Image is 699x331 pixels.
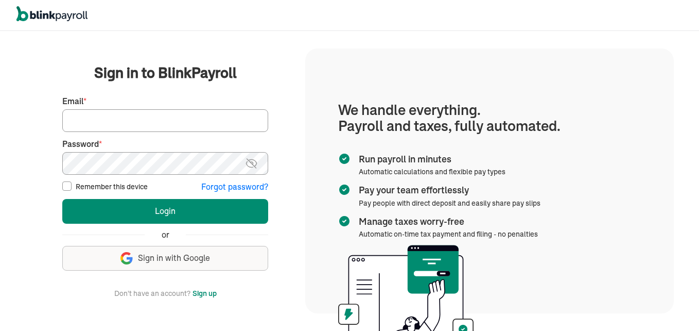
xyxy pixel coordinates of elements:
span: Sign in with Google [138,252,210,264]
button: Forgot password? [201,181,268,193]
img: checkmark [338,215,351,227]
button: Sign up [193,287,217,300]
span: Manage taxes worry-free [359,215,534,228]
button: Sign in with Google [62,246,268,271]
input: Your email address [62,109,268,132]
img: google [120,252,133,264]
label: Password [62,138,268,150]
img: checkmark [338,153,351,165]
img: logo [16,6,88,22]
span: Don't have an account? [114,287,190,300]
h1: We handle everything. Payroll and taxes, fully automated. [338,102,641,134]
label: Email [62,95,268,107]
span: Run payroll in minutes [359,153,501,166]
span: Automatic calculations and flexible pay types [359,167,505,176]
label: Remember this device [76,181,148,192]
button: Login [62,199,268,224]
span: or [162,229,169,241]
span: Pay people with direct deposit and easily share pay slips [359,198,540,208]
span: Automatic on-time tax payment and filing - no penalties [359,229,538,239]
img: eye [245,157,258,170]
span: Sign in to BlinkPayroll [94,62,237,83]
img: checkmark [338,184,351,196]
span: Pay your team effortlessly [359,184,536,197]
